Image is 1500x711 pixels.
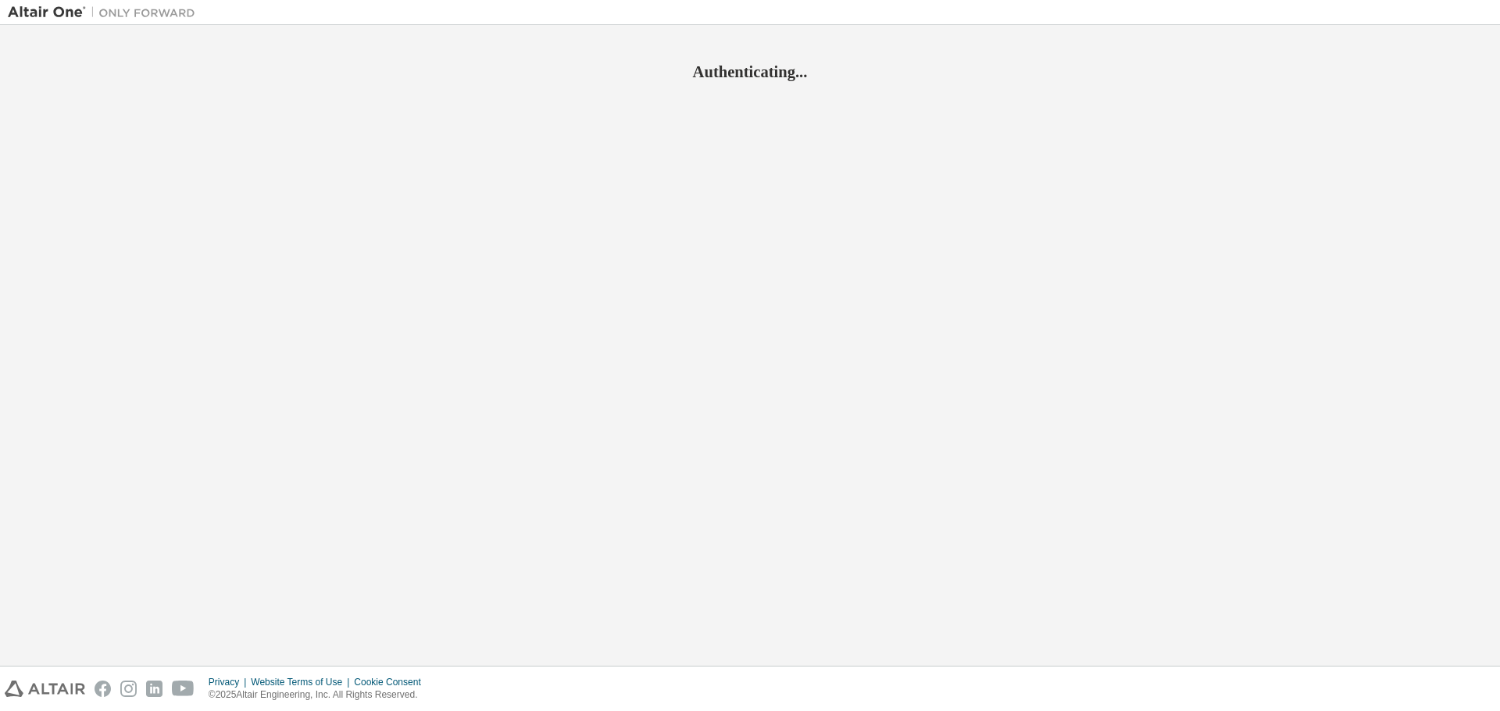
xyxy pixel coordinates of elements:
div: Privacy [209,676,251,688]
img: altair_logo.svg [5,681,85,697]
img: Altair One [8,5,203,20]
img: instagram.svg [120,681,137,697]
img: youtube.svg [172,681,195,697]
h2: Authenticating... [8,62,1492,82]
div: Cookie Consent [354,676,430,688]
p: © 2025 Altair Engineering, Inc. All Rights Reserved. [209,688,430,702]
div: Website Terms of Use [251,676,354,688]
img: linkedin.svg [146,681,162,697]
img: facebook.svg [95,681,111,697]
